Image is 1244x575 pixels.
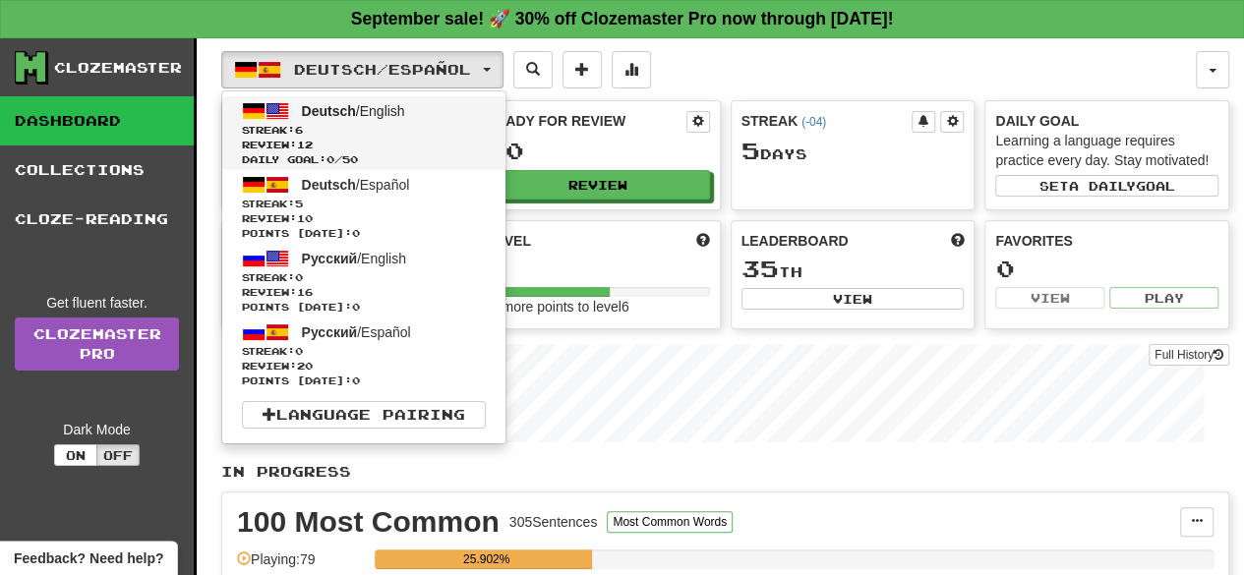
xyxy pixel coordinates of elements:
span: Leaderboard [741,231,849,251]
div: Day s [741,139,965,164]
button: Search sentences [513,51,553,88]
span: Daily Goal: / 50 [242,152,486,167]
span: a daily [1069,179,1136,193]
span: / English [302,251,406,266]
span: Streak: [242,344,486,359]
span: Review: 20 [242,359,486,374]
div: Streak [741,111,913,131]
button: Play [1109,287,1218,309]
span: Deutsch [302,177,356,193]
span: Deutsch / Español [294,61,471,78]
div: 5 [487,257,710,281]
div: Clozemaster [54,58,182,78]
span: Review: 10 [242,211,486,226]
span: Streak: [242,270,486,285]
span: 0 [295,271,303,283]
button: Deutsch/Español [221,51,504,88]
span: 35 [741,255,779,282]
button: Add sentence to collection [563,51,602,88]
span: This week in points, UTC [950,231,964,251]
div: Get fluent faster. [15,293,179,313]
a: Русский/EspañolStreak:0 Review:20Points [DATE]:0 [222,317,505,391]
span: / Español [302,324,411,340]
a: Deutsch/EspañolStreak:5 Review:10Points [DATE]:0 [222,170,505,244]
a: Deutsch/EnglishStreak:6 Review:12Daily Goal:0/50 [222,96,505,170]
span: Русский [302,251,358,266]
div: 25.902% [381,549,592,569]
span: Deutsch [302,103,356,119]
a: Language Pairing [242,401,486,429]
button: View [741,288,965,310]
button: More stats [612,51,651,88]
span: 6 [295,124,303,136]
div: Daily Goal [995,111,1218,131]
div: 93 more points to level 6 [487,297,710,316]
strong: September sale! 🚀 30% off Clozemaster Pro now through [DATE]! [351,9,894,29]
button: Review [487,170,710,200]
div: 305 Sentences [509,512,598,532]
button: Full History [1149,344,1229,366]
span: Open feedback widget [14,548,163,568]
button: View [995,287,1104,309]
button: Most Common Words [607,511,733,533]
p: In Progress [221,462,1229,482]
button: On [54,444,97,466]
span: Review: 12 [242,138,486,152]
div: Ready for Review [487,111,686,131]
div: 10 [487,139,710,163]
div: Favorites [995,231,1218,251]
span: Русский [302,324,358,340]
span: Streak: [242,123,486,138]
div: Learning a language requires practice every day. Stay motivated! [995,131,1218,170]
span: Level [487,231,531,251]
span: Points [DATE]: 0 [242,300,486,315]
a: Русский/EnglishStreak:0 Review:16Points [DATE]:0 [222,244,505,317]
span: Score more points to level up [696,231,710,251]
span: 0 [326,153,334,165]
span: Streak: [242,197,486,211]
span: / English [302,103,405,119]
span: / Español [302,177,410,193]
div: 100 Most Common [237,507,500,537]
div: th [741,257,965,282]
span: Points [DATE]: 0 [242,374,486,388]
div: 0 [995,257,1218,281]
div: Dark Mode [15,420,179,439]
a: ClozemasterPro [15,317,179,371]
span: Review: 16 [242,285,486,300]
span: 0 [295,345,303,357]
span: Points [DATE]: 0 [242,226,486,241]
span: 5 [295,198,303,209]
button: Off [96,444,140,466]
span: 5 [741,137,760,164]
button: Seta dailygoal [995,175,1218,197]
a: (-04) [801,115,826,129]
